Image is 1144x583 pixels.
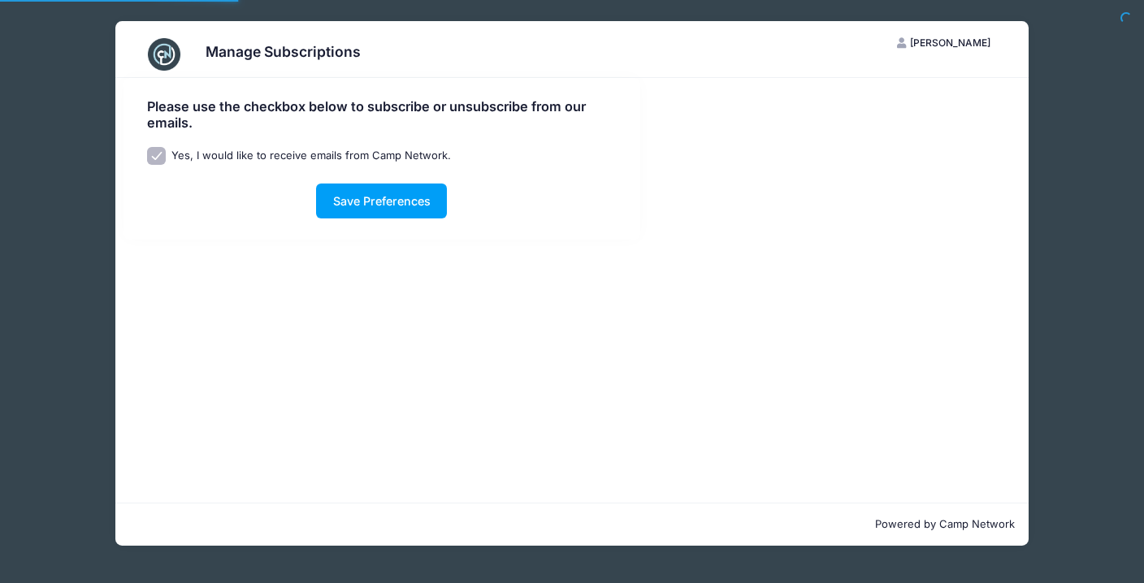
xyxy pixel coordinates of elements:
h3: Manage Subscriptions [206,43,361,60]
img: CampNetwork [148,38,180,71]
button: [PERSON_NAME] [883,29,1005,57]
span: [PERSON_NAME] [910,37,990,49]
p: Powered by Camp Network [129,516,1016,533]
h4: Please use the checkbox below to subscribe or unsubscribe from our emails. [147,99,616,131]
label: Yes, I would like to receive emails from Camp Network. [171,148,451,164]
button: Save Preferences [316,184,447,218]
